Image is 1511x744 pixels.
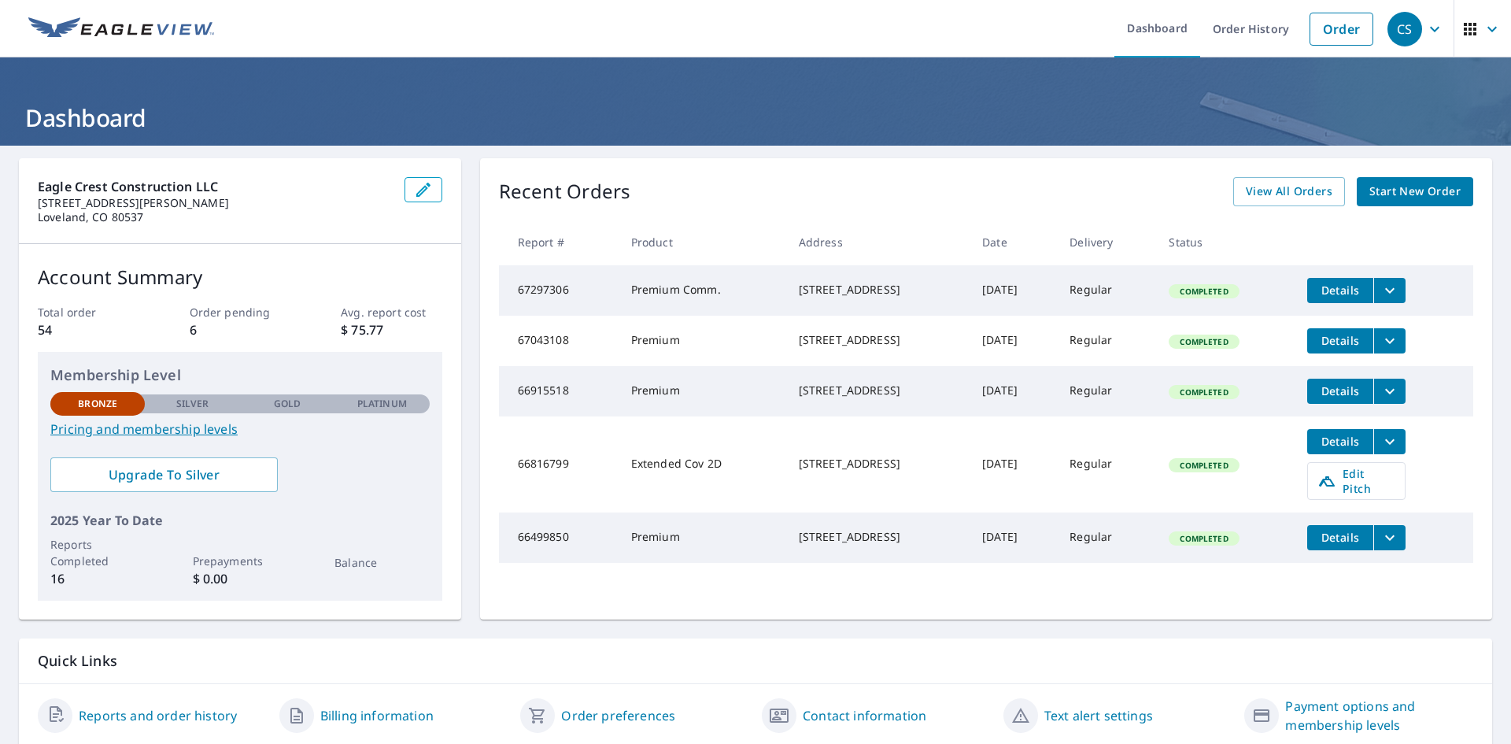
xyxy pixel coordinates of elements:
span: Edit Pitch [1317,466,1395,496]
a: Edit Pitch [1307,462,1406,500]
p: 16 [50,569,145,588]
th: Report # [499,219,619,265]
p: Order pending [190,304,290,320]
button: filesDropdownBtn-67043108 [1373,328,1406,353]
td: [DATE] [970,416,1057,513]
th: Date [970,219,1057,265]
th: Status [1156,219,1295,265]
span: Upgrade To Silver [63,466,265,483]
p: Reports Completed [50,536,145,569]
td: Regular [1057,416,1156,513]
td: 66499850 [499,513,619,563]
button: filesDropdownBtn-67297306 [1373,278,1406,303]
a: Text alert settings [1044,706,1153,725]
p: Quick Links [38,651,1473,671]
div: [STREET_ADDRESS] [799,332,957,348]
span: Completed [1170,387,1237,398]
button: filesDropdownBtn-66915518 [1373,379,1406,404]
p: Total order [38,304,139,320]
span: Details [1317,283,1364,298]
a: Contact information [803,706,926,725]
div: [STREET_ADDRESS] [799,529,957,545]
th: Delivery [1057,219,1156,265]
span: Start New Order [1369,182,1461,202]
td: Regular [1057,316,1156,366]
span: Details [1317,333,1364,348]
p: 2025 Year To Date [50,511,430,530]
button: detailsBtn-66816799 [1307,429,1373,454]
a: Order preferences [561,706,675,725]
th: Product [619,219,786,265]
td: Extended Cov 2D [619,416,786,513]
td: [DATE] [970,366,1057,416]
p: Membership Level [50,365,430,386]
span: Details [1317,383,1364,398]
span: Completed [1170,533,1237,544]
p: $ 75.77 [341,320,441,339]
span: View All Orders [1246,182,1332,202]
a: Order [1310,13,1373,46]
div: [STREET_ADDRESS] [799,282,957,298]
td: Regular [1057,265,1156,316]
span: Details [1317,434,1364,449]
span: Details [1317,530,1364,545]
td: Regular [1057,366,1156,416]
p: Avg. report cost [341,304,441,320]
button: detailsBtn-66915518 [1307,379,1373,404]
td: Regular [1057,513,1156,563]
div: [STREET_ADDRESS] [799,383,957,398]
p: Balance [334,554,429,571]
a: View All Orders [1233,177,1345,206]
td: Premium [619,316,786,366]
td: [DATE] [970,513,1057,563]
span: Completed [1170,286,1237,297]
div: CS [1387,12,1422,46]
p: Gold [274,397,301,411]
button: filesDropdownBtn-66816799 [1373,429,1406,454]
p: 6 [190,320,290,339]
span: Completed [1170,460,1237,471]
a: Payment options and membership levels [1285,697,1473,735]
div: [STREET_ADDRESS] [799,456,957,472]
p: 54 [38,320,139,339]
td: [DATE] [970,265,1057,316]
td: 66915518 [499,366,619,416]
button: filesDropdownBtn-66499850 [1373,525,1406,550]
p: Platinum [357,397,407,411]
p: Silver [176,397,209,411]
button: detailsBtn-67043108 [1307,328,1373,353]
p: Recent Orders [499,177,631,206]
th: Address [786,219,970,265]
p: Prepayments [193,553,287,569]
p: Loveland, CO 80537 [38,210,392,224]
td: Premium [619,513,786,563]
td: Premium [619,366,786,416]
p: Bronze [78,397,117,411]
a: Upgrade To Silver [50,457,278,492]
td: 66816799 [499,416,619,513]
td: Premium Comm. [619,265,786,316]
button: detailsBtn-66499850 [1307,525,1373,550]
p: $ 0.00 [193,569,287,588]
p: Eagle Crest Construction LLC [38,177,392,196]
td: [DATE] [970,316,1057,366]
a: Billing information [320,706,434,725]
a: Reports and order history [79,706,237,725]
img: EV Logo [28,17,214,41]
h1: Dashboard [19,102,1492,134]
a: Pricing and membership levels [50,420,430,439]
a: Start New Order [1357,177,1473,206]
td: 67297306 [499,265,619,316]
button: detailsBtn-67297306 [1307,278,1373,303]
p: Account Summary [38,263,442,291]
td: 67043108 [499,316,619,366]
p: [STREET_ADDRESS][PERSON_NAME] [38,196,392,210]
span: Completed [1170,336,1237,347]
